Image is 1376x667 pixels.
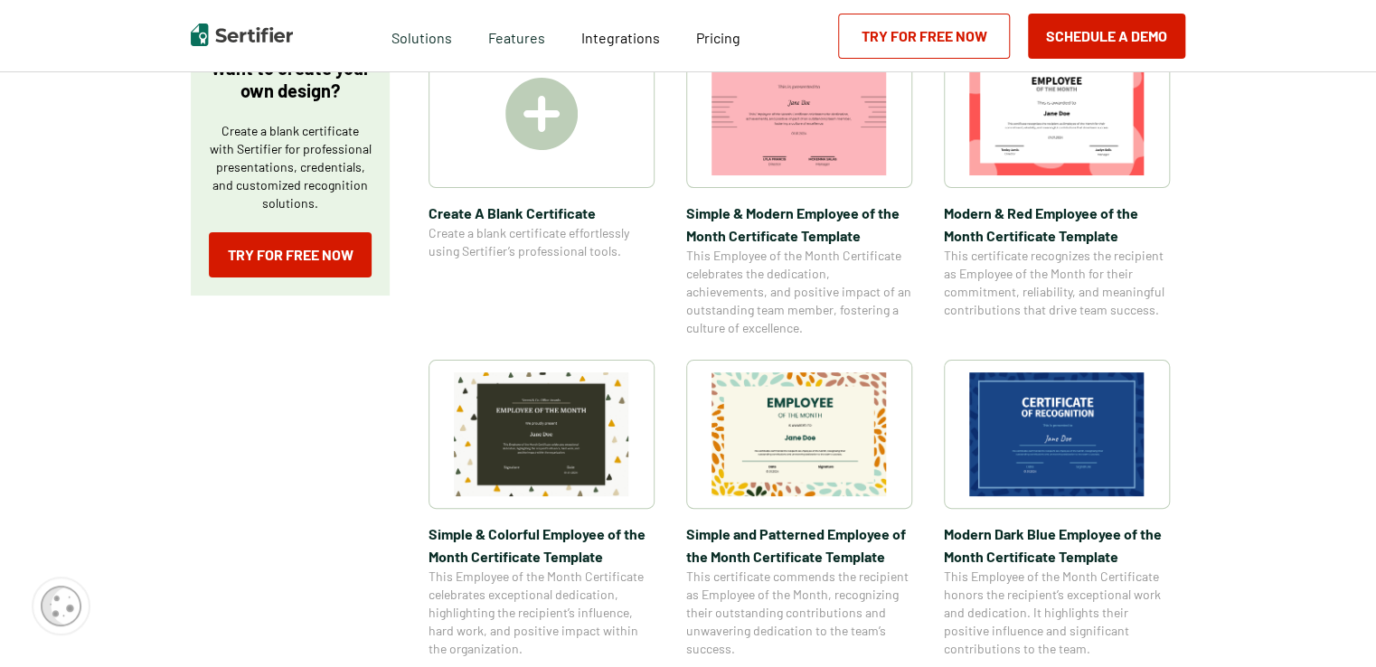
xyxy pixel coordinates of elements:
[1028,14,1185,59] button: Schedule a Demo
[429,202,655,224] span: Create A Blank Certificate
[944,568,1170,658] span: This Employee of the Month Certificate honors the recipient’s exceptional work and dedication. It...
[41,586,81,626] img: Cookie Popup Icon
[944,522,1170,568] span: Modern Dark Blue Employee of the Month Certificate Template
[712,372,887,496] img: Simple and Patterned Employee of the Month Certificate Template
[505,78,578,150] img: Create A Blank Certificate
[429,360,655,658] a: Simple & Colorful Employee of the Month Certificate TemplateSimple & Colorful Employee of the Mon...
[944,247,1170,319] span: This certificate recognizes the recipient as Employee of the Month for their commitment, reliabil...
[429,568,655,658] span: This Employee of the Month Certificate celebrates exceptional dedication, highlighting the recipi...
[191,23,293,46] img: Sertifier | Digital Credentialing Platform
[429,522,655,568] span: Simple & Colorful Employee of the Month Certificate Template
[581,24,660,47] a: Integrations
[944,39,1170,337] a: Modern & Red Employee of the Month Certificate TemplateModern & Red Employee of the Month Certifi...
[209,122,372,212] p: Create a blank certificate with Sertifier for professional presentations, credentials, and custom...
[581,29,660,46] span: Integrations
[1286,580,1376,667] iframe: Chat Widget
[454,372,629,496] img: Simple & Colorful Employee of the Month Certificate Template
[686,39,912,337] a: Simple & Modern Employee of the Month Certificate TemplateSimple & Modern Employee of the Month C...
[838,14,1010,59] a: Try for Free Now
[209,57,372,102] p: Want to create your own design?
[686,202,912,247] span: Simple & Modern Employee of the Month Certificate Template
[686,247,912,337] span: This Employee of the Month Certificate celebrates the dedication, achievements, and positive impa...
[209,232,372,277] a: Try for Free Now
[969,372,1145,496] img: Modern Dark Blue Employee of the Month Certificate Template
[969,52,1145,175] img: Modern & Red Employee of the Month Certificate Template
[488,24,545,47] span: Features
[686,568,912,658] span: This certificate commends the recipient as Employee of the Month, recognizing their outstanding c...
[712,52,887,175] img: Simple & Modern Employee of the Month Certificate Template
[686,522,912,568] span: Simple and Patterned Employee of the Month Certificate Template
[696,24,740,47] a: Pricing
[696,29,740,46] span: Pricing
[944,202,1170,247] span: Modern & Red Employee of the Month Certificate Template
[686,360,912,658] a: Simple and Patterned Employee of the Month Certificate TemplateSimple and Patterned Employee of t...
[429,224,655,260] span: Create a blank certificate effortlessly using Sertifier’s professional tools.
[391,24,452,47] span: Solutions
[944,360,1170,658] a: Modern Dark Blue Employee of the Month Certificate TemplateModern Dark Blue Employee of the Month...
